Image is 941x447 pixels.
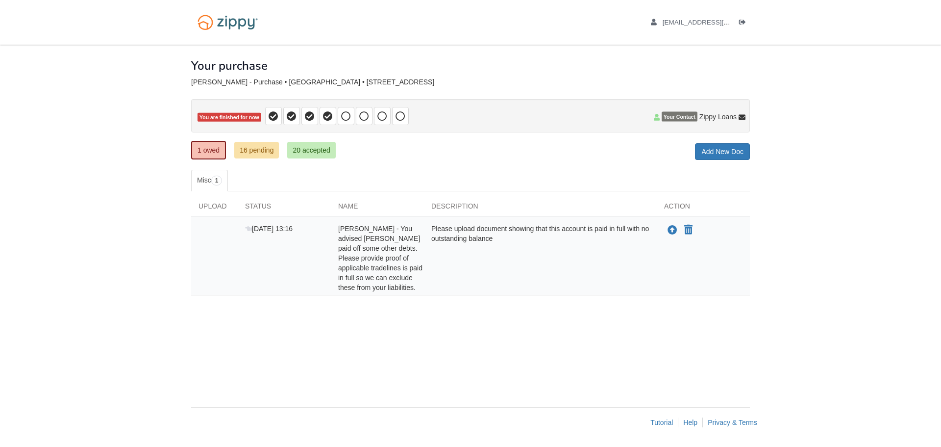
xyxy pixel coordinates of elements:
[662,112,697,122] span: Your Contact
[650,419,673,426] a: Tutorial
[657,201,750,216] div: Action
[739,19,750,28] a: Log out
[191,201,238,216] div: Upload
[424,201,657,216] div: Description
[191,170,228,191] a: Misc
[683,419,697,426] a: Help
[234,142,279,158] a: 16 pending
[287,142,335,158] a: 20 accepted
[331,201,424,216] div: Name
[191,141,226,159] a: 1 owed
[667,224,678,237] button: Upload Kimberly Jackson - You advised ONEMAIN paid off some other debts. Please provide proof of ...
[708,419,757,426] a: Privacy & Terms
[651,19,775,28] a: edit profile
[238,201,331,216] div: Status
[424,224,657,292] div: Please upload document showing that this account is paid in full with no outstanding balance
[695,143,750,160] a: Add New Doc
[191,10,264,35] img: Logo
[191,59,268,72] h1: Your purchase
[191,78,750,86] div: [PERSON_NAME] - Purchase • [GEOGRAPHIC_DATA] • [STREET_ADDRESS]
[198,113,261,122] span: You are finished for now
[683,224,693,236] button: Declare Kimberly Jackson - You advised ONEMAIN paid off some other debts. Please provide proof of...
[245,225,293,233] span: [DATE] 13:16
[211,176,223,185] span: 1
[338,225,422,291] span: [PERSON_NAME] - You advised [PERSON_NAME] paid off some other debts. Please provide proof of appl...
[663,19,775,26] span: kjackson76@gmail.com
[699,112,737,122] span: Zippy Loans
